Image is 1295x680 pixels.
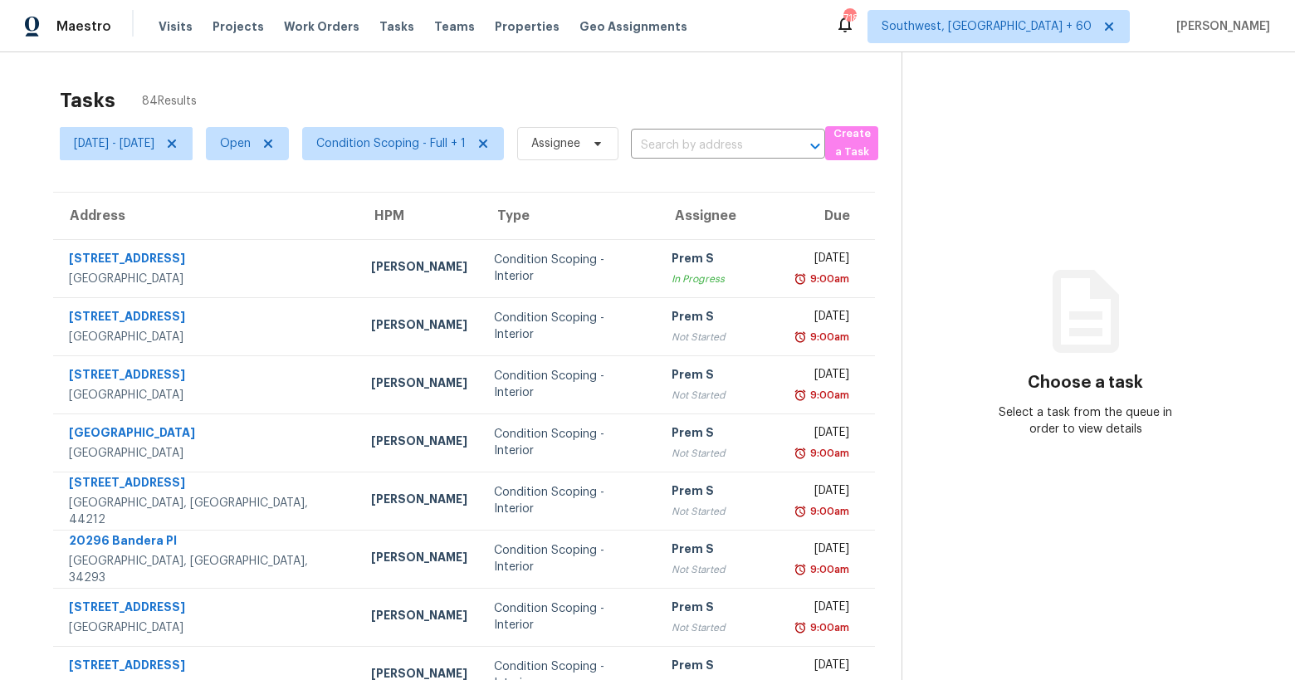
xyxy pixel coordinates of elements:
[807,387,849,404] div: 9:00am
[825,126,878,160] button: Create a Task
[371,549,467,570] div: [PERSON_NAME]
[794,482,850,503] div: [DATE]
[494,600,645,634] div: Condition Scoping - Interior
[794,657,850,678] div: [DATE]
[69,271,345,287] div: [GEOGRAPHIC_DATA]
[1028,374,1143,391] h3: Choose a task
[69,445,345,462] div: [GEOGRAPHIC_DATA]
[672,424,768,445] div: Prem S
[142,93,197,110] span: 84 Results
[220,135,251,152] span: Open
[69,366,345,387] div: [STREET_ADDRESS]
[494,252,645,285] div: Condition Scoping - Interior
[494,368,645,401] div: Condition Scoping - Interior
[672,657,768,678] div: Prem S
[807,619,849,636] div: 9:00am
[69,532,345,553] div: 20296 Bandera Pl
[434,18,475,35] span: Teams
[69,495,345,528] div: [GEOGRAPHIC_DATA], [GEOGRAPHIC_DATA], 44212
[794,366,850,387] div: [DATE]
[794,308,850,329] div: [DATE]
[794,541,850,561] div: [DATE]
[69,599,345,619] div: [STREET_ADDRESS]
[672,366,768,387] div: Prem S
[807,503,849,520] div: 9:00am
[672,308,768,329] div: Prem S
[69,308,345,329] div: [STREET_ADDRESS]
[672,250,768,271] div: Prem S
[495,18,560,35] span: Properties
[481,193,658,239] th: Type
[74,135,154,152] span: [DATE] - [DATE]
[371,316,467,337] div: [PERSON_NAME]
[804,135,827,158] button: Open
[794,503,807,520] img: Overdue Alarm Icon
[672,541,768,561] div: Prem S
[379,21,414,32] span: Tasks
[794,387,807,404] img: Overdue Alarm Icon
[69,329,345,345] div: [GEOGRAPHIC_DATA]
[371,491,467,511] div: [PERSON_NAME]
[69,657,345,678] div: [STREET_ADDRESS]
[494,542,645,575] div: Condition Scoping - Interior
[494,310,645,343] div: Condition Scoping - Interior
[672,387,768,404] div: Not Started
[69,619,345,636] div: [GEOGRAPHIC_DATA]
[631,133,779,159] input: Search by address
[579,18,687,35] span: Geo Assignments
[672,619,768,636] div: Not Started
[69,250,345,271] div: [STREET_ADDRESS]
[807,445,849,462] div: 9:00am
[781,193,876,239] th: Due
[316,135,466,152] span: Condition Scoping - Full + 1
[843,10,855,27] div: 718
[358,193,481,239] th: HPM
[371,374,467,395] div: [PERSON_NAME]
[672,445,768,462] div: Not Started
[159,18,193,35] span: Visits
[60,92,115,109] h2: Tasks
[672,482,768,503] div: Prem S
[807,329,849,345] div: 9:00am
[833,125,870,163] span: Create a Task
[807,561,849,578] div: 9:00am
[53,193,358,239] th: Address
[69,474,345,495] div: [STREET_ADDRESS]
[672,561,768,578] div: Not Started
[994,404,1176,438] div: Select a task from the queue in order to view details
[213,18,264,35] span: Projects
[794,619,807,636] img: Overdue Alarm Icon
[672,599,768,619] div: Prem S
[69,424,345,445] div: [GEOGRAPHIC_DATA]
[494,426,645,459] div: Condition Scoping - Interior
[794,561,807,578] img: Overdue Alarm Icon
[882,18,1092,35] span: Southwest, [GEOGRAPHIC_DATA] + 60
[794,250,850,271] div: [DATE]
[531,135,580,152] span: Assignee
[794,271,807,287] img: Overdue Alarm Icon
[371,433,467,453] div: [PERSON_NAME]
[371,258,467,279] div: [PERSON_NAME]
[794,424,850,445] div: [DATE]
[672,503,768,520] div: Not Started
[1170,18,1270,35] span: [PERSON_NAME]
[672,329,768,345] div: Not Started
[794,329,807,345] img: Overdue Alarm Icon
[794,445,807,462] img: Overdue Alarm Icon
[658,193,781,239] th: Assignee
[69,553,345,586] div: [GEOGRAPHIC_DATA], [GEOGRAPHIC_DATA], 34293
[794,599,850,619] div: [DATE]
[494,484,645,517] div: Condition Scoping - Interior
[672,271,768,287] div: In Progress
[371,607,467,628] div: [PERSON_NAME]
[284,18,359,35] span: Work Orders
[69,387,345,404] div: [GEOGRAPHIC_DATA]
[56,18,111,35] span: Maestro
[807,271,849,287] div: 9:00am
